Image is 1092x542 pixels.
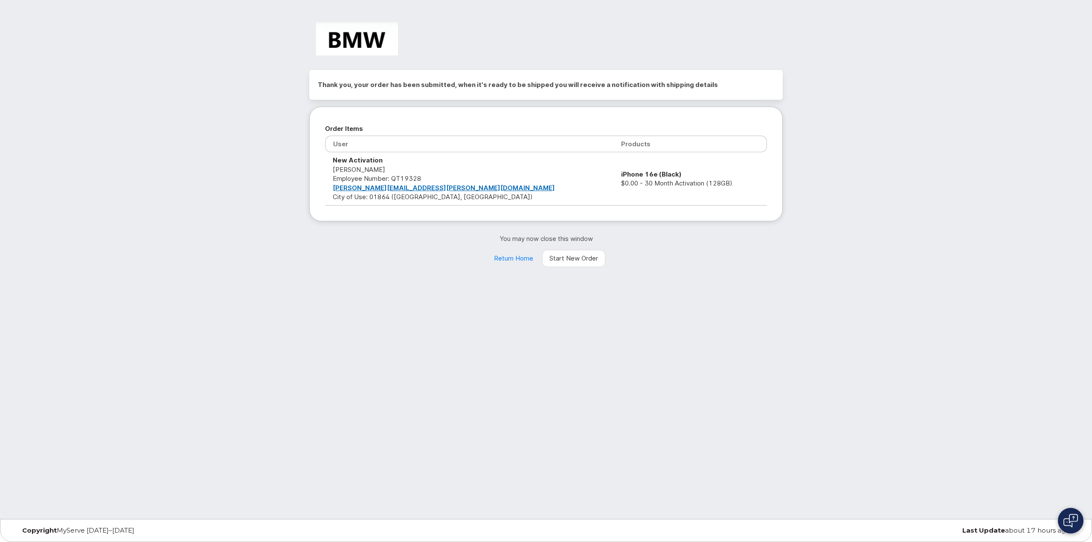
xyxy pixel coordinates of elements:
h2: Thank you, your order has been submitted, when it's ready to be shipped you will receive a notifi... [318,78,774,91]
strong: New Activation [333,156,383,164]
strong: Copyright [22,526,57,534]
span: Employee Number: QT19328 [333,174,421,183]
td: [PERSON_NAME] City of Use: 01864 ([GEOGRAPHIC_DATA], [GEOGRAPHIC_DATA]) [325,152,613,205]
a: Return Home [487,250,540,267]
a: Start New Order [542,250,605,267]
div: about 17 hours ago [723,527,1076,534]
a: [PERSON_NAME][EMAIL_ADDRESS][PERSON_NAME][DOMAIN_NAME] [333,184,555,192]
img: BMW Manufacturing Co LLC [316,22,398,55]
th: Products [613,136,767,152]
strong: iPhone 16e (Black) [621,170,682,178]
th: User [325,136,613,152]
img: Open chat [1063,514,1078,528]
strong: Last Update [962,526,1005,534]
p: You may now close this window [309,234,783,243]
div: MyServe [DATE]–[DATE] [16,527,369,534]
td: $0.00 - 30 Month Activation (128GB) [613,152,767,205]
h2: Order Items [325,122,767,135]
